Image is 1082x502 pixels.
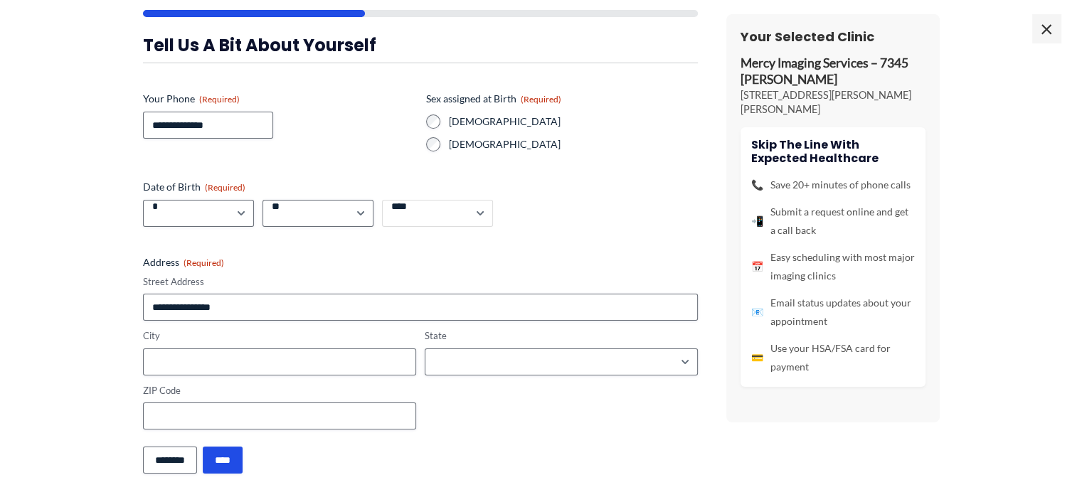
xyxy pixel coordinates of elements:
[521,94,561,105] span: (Required)
[143,255,224,269] legend: Address
[143,92,415,106] label: Your Phone
[751,348,763,367] span: 💳
[741,88,925,117] p: [STREET_ADDRESS][PERSON_NAME][PERSON_NAME]
[751,138,915,165] h4: Skip the line with Expected Healthcare
[425,329,698,343] label: State
[751,257,763,276] span: 📅
[1032,14,1061,43] span: ×
[751,294,915,331] li: Email status updates about your appointment
[143,329,416,343] label: City
[143,384,416,397] label: ZIP Code
[143,34,698,56] h3: Tell us a bit about yourself
[741,28,925,45] h3: Your Selected Clinic
[751,212,763,230] span: 📲
[143,275,698,289] label: Street Address
[751,176,763,194] span: 📞
[751,176,915,194] li: Save 20+ minutes of phone calls
[751,248,915,285] li: Easy scheduling with most major imaging clinics
[449,137,698,151] label: [DEMOGRAPHIC_DATA]
[751,339,915,376] li: Use your HSA/FSA card for payment
[199,94,240,105] span: (Required)
[184,257,224,268] span: (Required)
[143,180,245,194] legend: Date of Birth
[751,203,915,240] li: Submit a request online and get a call back
[449,114,698,129] label: [DEMOGRAPHIC_DATA]
[751,303,763,321] span: 📧
[426,92,561,106] legend: Sex assigned at Birth
[741,55,925,88] p: Mercy Imaging Services – 7345 [PERSON_NAME]
[205,182,245,193] span: (Required)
